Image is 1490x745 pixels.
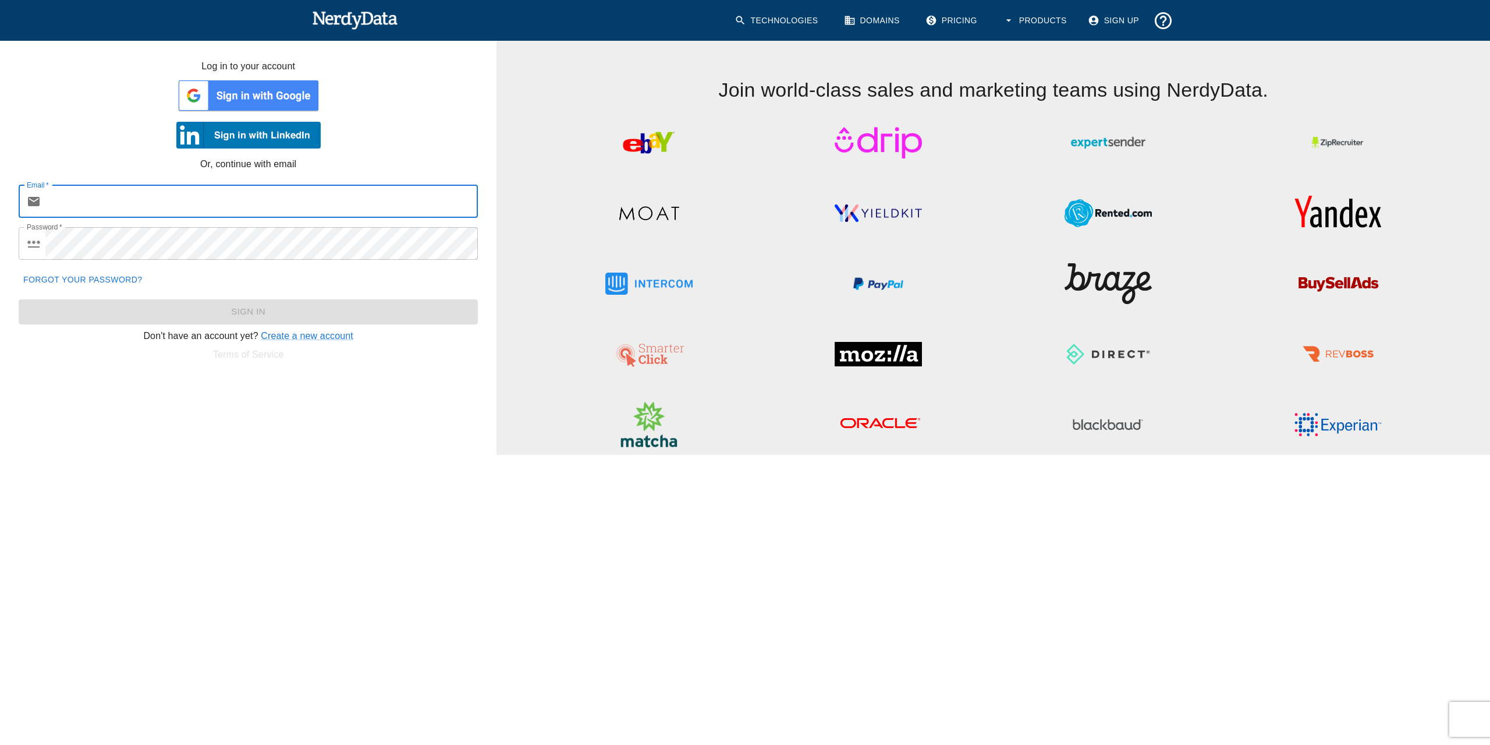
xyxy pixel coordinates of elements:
img: Matcha [605,398,693,451]
img: Intercom [605,257,693,310]
img: SmarterClick [605,328,693,380]
img: Yandex [1294,187,1382,239]
img: Mozilla [835,328,922,380]
a: Domains [837,6,909,36]
img: Braze [1065,257,1152,310]
a: Technologies [728,6,828,36]
img: eBay [605,116,693,169]
img: Drip [835,116,922,169]
a: Terms of Service [213,349,284,359]
button: Support and Documentation [1148,6,1178,36]
img: Blackbaud [1065,398,1152,451]
img: Direct [1065,328,1152,380]
a: Pricing [918,6,987,36]
img: RevBoss [1294,328,1382,380]
img: Rented [1065,187,1152,239]
button: Products [996,6,1076,36]
img: ZipRecruiter [1294,116,1382,169]
img: Oracle [835,398,922,451]
a: Create a new account [261,331,353,341]
label: Email [27,180,49,190]
img: YieldKit [835,187,922,239]
a: Sign Up [1081,6,1148,36]
a: Forgot your password? [19,269,147,291]
img: Moat [605,187,693,239]
img: BuySellAds [1294,257,1382,310]
img: NerdyData.com [312,8,398,31]
img: PayPal [835,257,922,310]
h4: Join world-class sales and marketing teams using NerdyData. [534,41,1453,103]
img: ExpertSender [1065,116,1152,169]
img: Experian [1294,398,1382,451]
label: Password [27,222,62,232]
